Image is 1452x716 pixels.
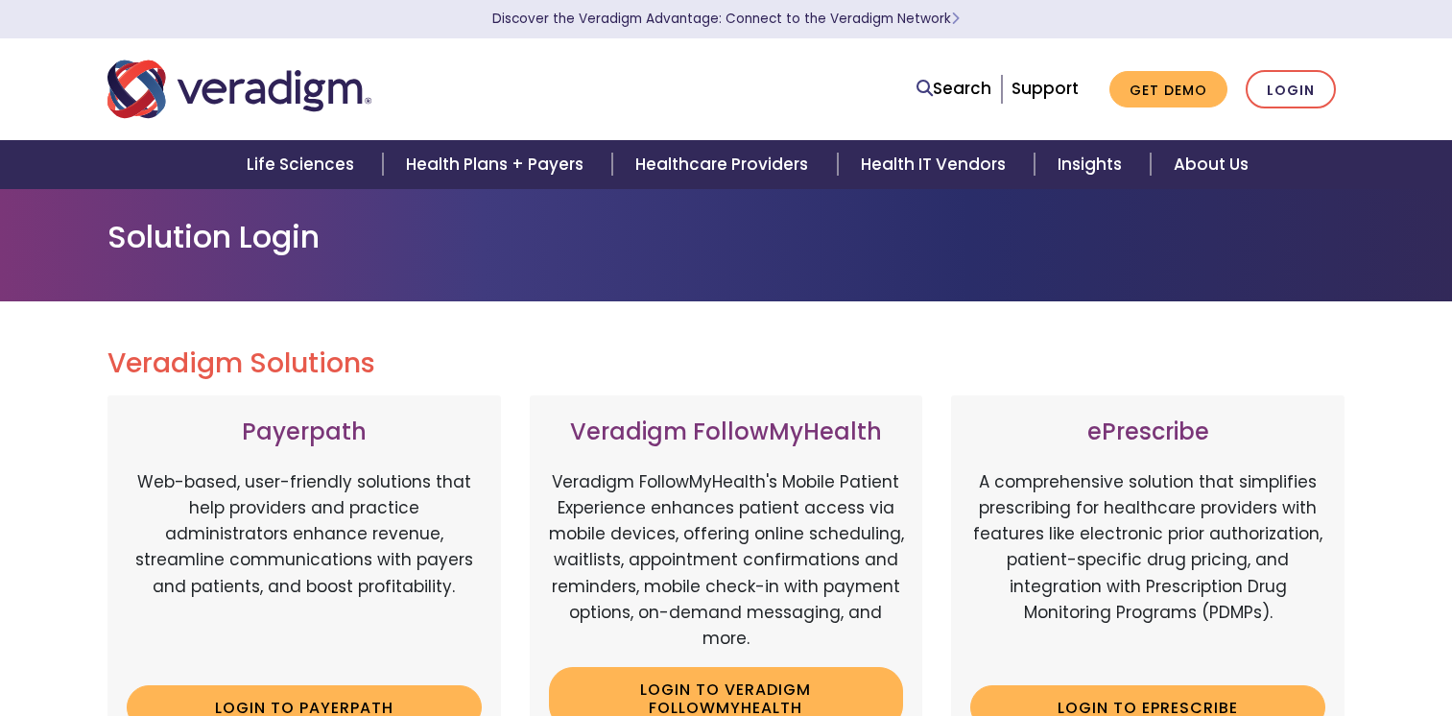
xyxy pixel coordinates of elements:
[127,418,482,446] h3: Payerpath
[107,219,1345,255] h1: Solution Login
[107,58,371,121] img: Veradigm logo
[549,469,904,652] p: Veradigm FollowMyHealth's Mobile Patient Experience enhances patient access via mobile devices, o...
[383,140,612,189] a: Health Plans + Payers
[838,140,1035,189] a: Health IT Vendors
[127,469,482,671] p: Web-based, user-friendly solutions that help providers and practice administrators enhance revenu...
[1246,70,1336,109] a: Login
[916,76,991,102] a: Search
[970,418,1325,446] h3: ePrescribe
[1035,140,1151,189] a: Insights
[224,140,383,189] a: Life Sciences
[951,10,960,28] span: Learn More
[1151,140,1272,189] a: About Us
[970,469,1325,671] p: A comprehensive solution that simplifies prescribing for healthcare providers with features like ...
[1012,77,1079,100] a: Support
[1109,71,1227,108] a: Get Demo
[492,10,960,28] a: Discover the Veradigm Advantage: Connect to the Veradigm NetworkLearn More
[612,140,837,189] a: Healthcare Providers
[549,418,904,446] h3: Veradigm FollowMyHealth
[107,347,1345,380] h2: Veradigm Solutions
